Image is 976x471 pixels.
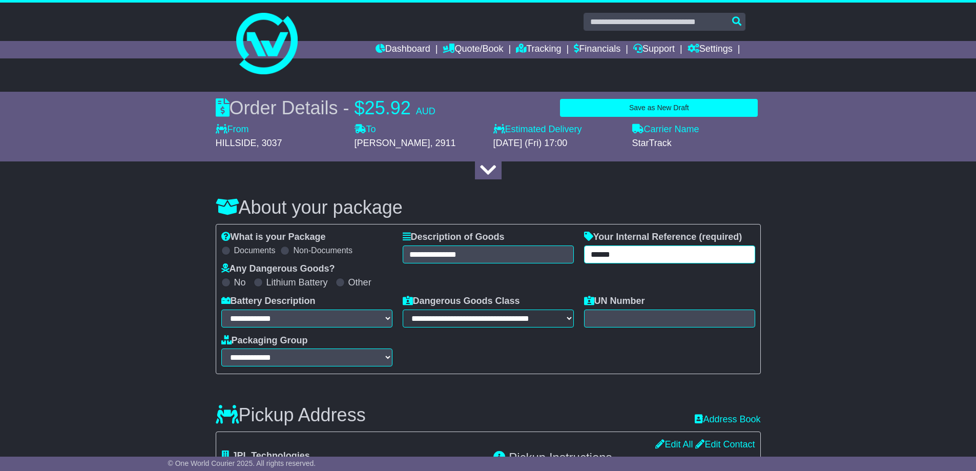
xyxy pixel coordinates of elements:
button: Save as New Draft [560,99,758,117]
a: Tracking [516,41,561,58]
span: JPL Technologies [232,450,310,461]
span: , 3037 [257,138,282,148]
label: Estimated Delivery [493,124,622,135]
label: Carrier Name [632,124,699,135]
label: Lithium Battery [266,277,328,289]
label: Non-Documents [293,245,352,255]
label: Dangerous Goods Class [403,296,520,307]
span: HILLSIDE [216,138,257,148]
span: Pickup Instructions [509,450,612,464]
label: Battery Description [221,296,316,307]
a: Dashboard [376,41,430,58]
a: Financials [574,41,620,58]
label: Your Internal Reference (required) [584,232,742,243]
h3: Pickup Address [216,405,366,425]
div: StarTrack [632,138,761,149]
span: $ [355,97,365,118]
label: UN Number [584,296,645,307]
a: Quote/Book [443,41,503,58]
div: Order Details - [216,97,435,119]
a: Support [633,41,675,58]
a: Settings [688,41,733,58]
span: 25.92 [365,97,411,118]
h3: About your package [216,197,761,218]
a: Address Book [695,414,760,425]
label: Packaging Group [221,335,308,346]
label: Documents [234,245,276,255]
span: , 2911 [430,138,456,148]
label: No [234,277,246,289]
label: Any Dangerous Goods? [221,263,335,275]
a: Edit Contact [695,439,755,449]
div: [DATE] (Fri) 17:00 [493,138,622,149]
a: Edit All [655,439,693,449]
label: To [355,124,376,135]
span: [PERSON_NAME] [355,138,430,148]
span: © One World Courier 2025. All rights reserved. [168,459,316,467]
span: AUD [416,106,435,116]
label: What is your Package [221,232,326,243]
label: Other [348,277,371,289]
label: Description of Goods [403,232,505,243]
label: From [216,124,249,135]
